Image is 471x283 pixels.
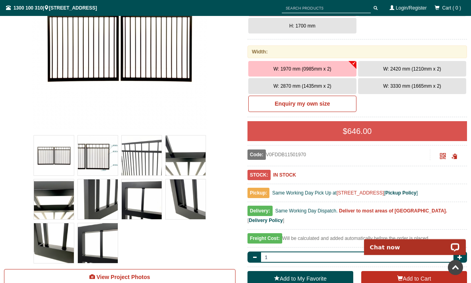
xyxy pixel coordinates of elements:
span: Same Working Day Dispatch. [275,208,338,214]
span: W: 3330 mm (1665mm x 2) [383,83,441,89]
span: Code: [247,149,266,160]
a: 1300 100 310 [14,5,43,11]
span: Cart ( 0 ) [442,5,461,11]
b: Enquiry my own size [275,100,330,107]
img: V0FDDB - Flat Top (Double Top Rail) - Double Aluminium Driveway Gates - Double Swing Gates - Matt... [78,136,118,175]
div: V0FDDB11501970 [247,149,430,160]
span: View Project Photos [97,274,150,280]
span: | [STREET_ADDRESS] [6,5,97,11]
a: Pickup Policy [385,190,416,196]
span: Delivery: [247,206,273,216]
a: [STREET_ADDRESS] [336,190,384,196]
span: Same Working Day Pick Up at [ ] [272,190,418,196]
span: Freight Cost: [247,233,282,244]
img: V0FDDB - Flat Top (Double Top Rail) - Double Aluminium Driveway Gates - Double Swing Gates - Matt... [78,179,118,219]
img: V0FDDB - Flat Top (Double Top Rail) - Double Aluminium Driveway Gates - Double Swing Gates - Matt... [166,136,206,175]
button: W: 2420 mm (1210mm x 2) [358,61,466,77]
img: V0FDDB - Flat Top (Double Top Rail) - Double Aluminium Driveway Gates - Double Swing Gates - Matt... [78,223,118,263]
span: Pickup: [247,188,269,198]
div: Width: [247,45,467,58]
span: W: 1970 mm (0985mm x 2) [273,66,331,72]
span: Click to copy the URL [451,153,457,159]
span: W: 2870 mm (1435mm x 2) [273,83,331,89]
b: Deliver to most areas of [GEOGRAPHIC_DATA]. [339,208,447,214]
img: V0FDDB - Flat Top (Double Top Rail) - Double Aluminium Driveway Gates - Double Swing Gates - Matt... [34,223,74,263]
img: V0FDDB - Flat Top (Double Top Rail) - Double Aluminium Driveway Gates - Double Swing Gates - Matt... [34,179,74,219]
a: Click to enlarge and scan to share. [440,154,446,160]
button: W: 1970 mm (0985mm x 2) [248,61,356,77]
span: H: 1700 mm [289,23,315,29]
iframe: LiveChat chat widget [359,230,471,255]
a: Enquiry my own size [248,96,356,112]
input: SEARCH PRODUCTS [282,3,371,13]
span: 646.00 [347,127,372,136]
div: [ ] [247,206,467,230]
span: W: 2420 mm (1210mm x 2) [383,66,441,72]
img: V0FDDB - Flat Top (Double Top Rail) - Double Aluminium Driveway Gates - Double Swing Gates - Matt... [122,179,162,219]
div: Will be calculated and added automatically before the order is placed. [247,234,467,248]
button: H: 1700 mm [248,18,356,34]
div: $ [247,121,467,141]
button: W: 2870 mm (1435mm x 2) [248,78,356,94]
img: V0FDDB - Flat Top (Double Top Rail) - Double Aluminium Driveway Gates - Double Swing Gates - Matt... [34,136,74,175]
img: V0FDDB - Flat Top (Double Top Rail) - Double Aluminium Driveway Gates - Double Swing Gates - Matt... [122,136,162,175]
a: Delivery Policy [249,218,283,223]
img: V0FDDB - Flat Top (Double Top Rail) - Double Aluminium Driveway Gates - Double Swing Gates - Matt... [166,179,206,219]
span: STOCK: [247,170,271,180]
a: Login/Register [396,5,427,11]
b: IN STOCK [273,172,296,178]
button: W: 3330 mm (1665mm x 2) [358,78,466,94]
